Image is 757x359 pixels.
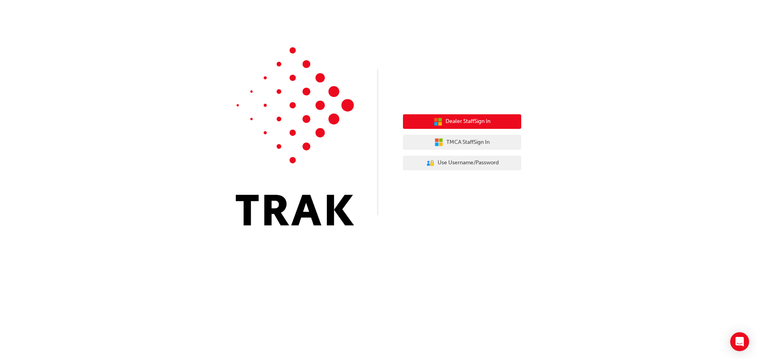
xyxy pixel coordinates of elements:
[438,158,499,167] span: Use Username/Password
[730,332,749,351] div: Open Intercom Messenger
[236,47,354,225] img: Trak
[403,156,521,171] button: Use Username/Password
[446,138,490,147] span: TMCA Staff Sign In
[403,114,521,129] button: Dealer StaffSign In
[446,117,490,126] span: Dealer Staff Sign In
[403,135,521,150] button: TMCA StaffSign In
